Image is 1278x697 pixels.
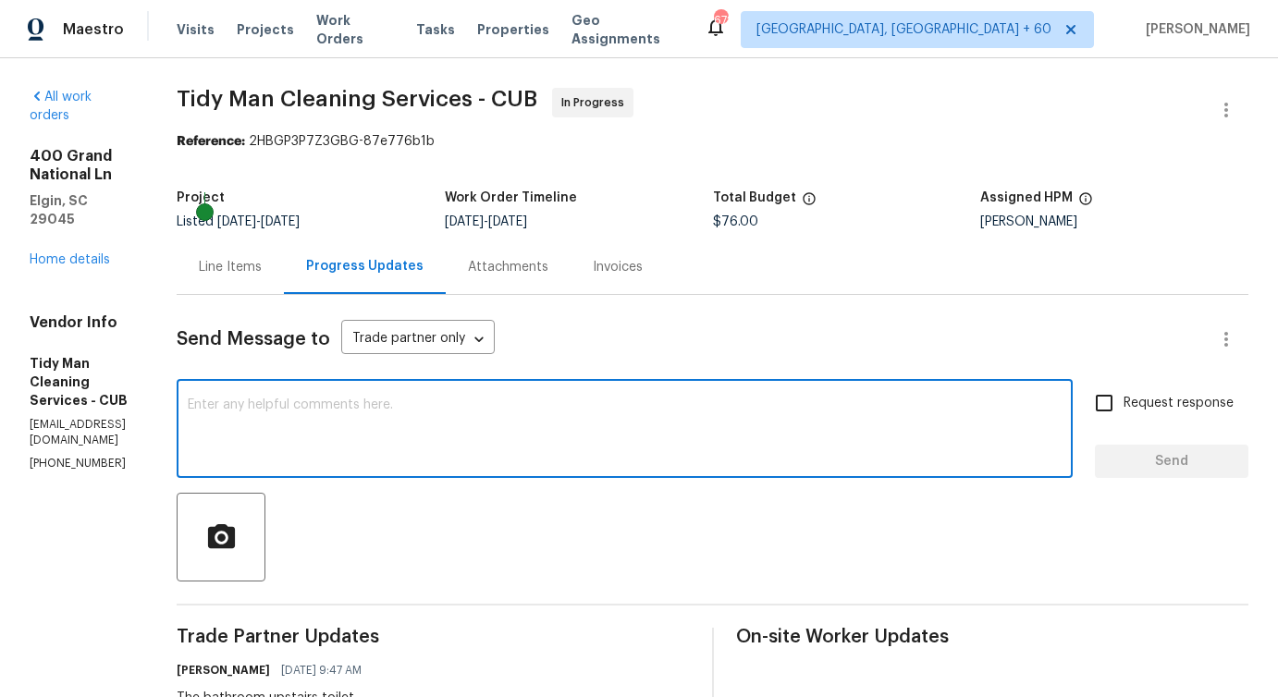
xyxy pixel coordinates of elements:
span: Send Message to [177,330,330,348]
div: [PERSON_NAME] [980,215,1248,228]
h5: Work Order Timeline [445,191,577,204]
h5: Tidy Man Cleaning Services - CUB [30,354,132,410]
span: Trade Partner Updates [177,628,689,646]
p: [EMAIL_ADDRESS][DOMAIN_NAME] [30,417,132,448]
span: Visits [177,20,215,39]
span: Projects [237,20,294,39]
span: [GEOGRAPHIC_DATA], [GEOGRAPHIC_DATA] + 60 [756,20,1051,39]
span: [DATE] [217,215,256,228]
div: Trade partner only [341,324,495,355]
span: Properties [477,20,549,39]
p: [PHONE_NUMBER] [30,456,132,471]
span: - [445,215,527,228]
h5: Total Budget [713,191,796,204]
span: [DATE] [445,215,484,228]
h5: Project [177,191,225,204]
span: $76.00 [713,215,758,228]
span: Listed [177,215,300,228]
div: Progress Updates [306,257,424,275]
span: In Progress [561,93,632,112]
span: [DATE] [261,215,300,228]
span: Request response [1124,394,1234,413]
span: Geo Assignments [571,11,682,48]
span: Tidy Man Cleaning Services - CUB [177,88,537,110]
div: Invoices [593,258,643,276]
div: 672 [714,11,727,30]
div: Line Items [199,258,262,276]
h6: [PERSON_NAME] [177,661,270,679]
a: All work orders [30,91,92,122]
span: On-site Worker Updates [736,628,1248,646]
span: Tasks [416,23,455,36]
span: The hpm assigned to this work order. [1078,191,1093,215]
span: [DATE] 9:47 AM [281,661,362,679]
a: Home details [30,253,110,266]
span: Maestro [63,20,124,39]
h5: Assigned HPM [980,191,1073,204]
h5: Elgin, SC 29045 [30,191,132,228]
h4: Vendor Info [30,313,132,332]
span: [DATE] [488,215,527,228]
span: - [217,215,300,228]
div: 2HBGP3P7Z3GBG-87e776b1b [177,132,1248,151]
span: The total cost of line items that have been proposed by Opendoor. This sum includes line items th... [802,191,817,215]
span: Work Orders [316,11,394,48]
h2: 400 Grand National Ln [30,147,132,184]
span: [PERSON_NAME] [1138,20,1250,39]
b: Reference: [177,135,245,148]
div: Attachments [468,258,548,276]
